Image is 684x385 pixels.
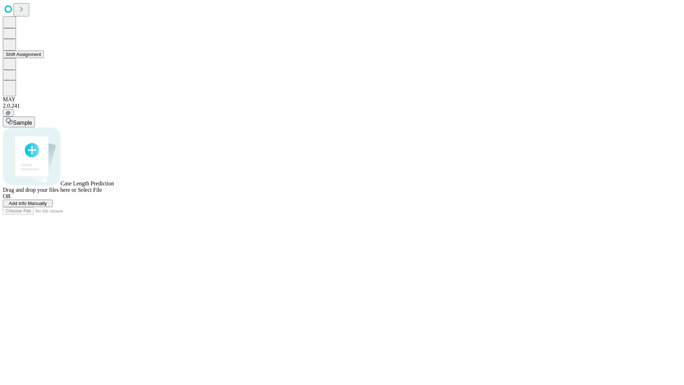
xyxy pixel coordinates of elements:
[13,120,32,126] span: Sample
[61,180,114,186] span: Case Length Prediction
[3,193,11,199] span: OR
[3,103,681,109] div: 2.0.241
[3,51,44,58] button: Shift Assignment
[6,110,11,115] span: @
[3,109,14,117] button: @
[3,117,35,127] button: Sample
[3,187,76,193] span: Drag and drop your files here or
[3,96,681,103] div: MAY
[78,187,102,193] span: Select File
[9,201,47,206] span: Add Info Manually
[3,200,53,207] button: Add Info Manually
